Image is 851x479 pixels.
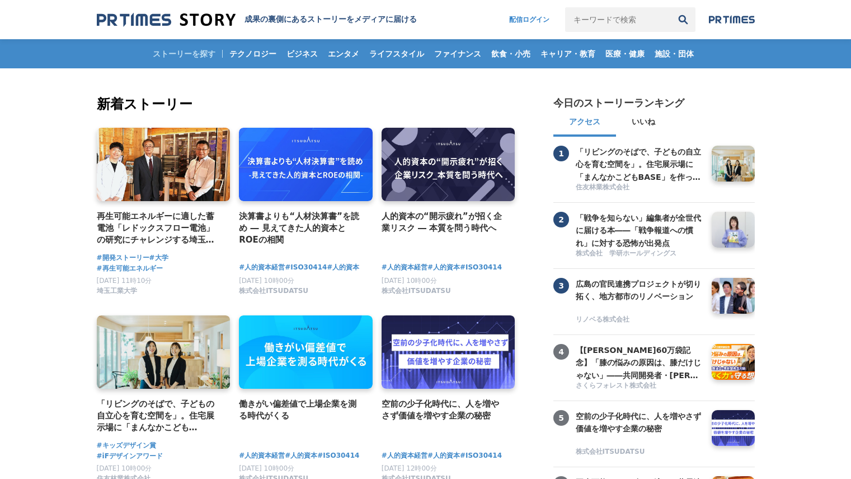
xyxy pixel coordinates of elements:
[225,39,281,68] a: テクノロジー
[239,450,285,461] a: #人的資本経営
[536,49,600,59] span: キャリア・教育
[225,49,281,59] span: テクノロジー
[671,7,695,32] button: 検索
[576,410,703,446] a: 空前の少子化時代に、人を増やさず価値を増やす企業の秘密
[97,464,152,472] span: [DATE] 10時00分
[576,183,629,192] span: 住友林業株式会社
[576,249,676,258] span: 株式会社 学研ホールディングス
[285,450,317,461] a: #人的資本
[460,262,502,273] a: #ISO30414
[239,210,364,247] a: 決算書よりも“人材決算書”を読め ― 見えてきた人的資本とROEの相関
[576,344,703,380] a: 【[PERSON_NAME]60万袋記念】「膝の悩みの原因は、膝だけじゃない」――共同開発者・[PERSON_NAME]先生と語る、"歩く力"を守る想い【共同開発者対談】
[97,263,163,274] a: #再生可能エネルギー
[553,146,569,161] span: 1
[97,277,152,285] span: [DATE] 11時10分
[382,398,506,422] a: 空前の少子化時代に、人を増やさず価値を増やす企業の秘密
[430,39,486,68] a: ファイナンス
[536,39,600,68] a: キャリア・教育
[282,49,322,59] span: ビジネス
[576,278,703,303] h3: 広島の官民連携プロジェクトが切り拓く、地方都市のリノベーション
[323,49,364,59] span: エンタメ
[97,451,163,462] a: #iFデザインアワード
[576,315,703,325] a: リノベる株式会社
[576,212,703,248] a: 「戦争を知らない」編集者が全世代に届ける本――「戦争報道への慣れ」に対する恐怖が出発点
[576,344,703,382] h3: 【[PERSON_NAME]60万袋記念】「膝の悩みの原因は、膝だけじゃない」――共同開発者・[PERSON_NAME]先生と語る、"歩く力"を守る想い【共同開発者対談】
[97,286,137,296] span: 埼玉工業大学
[498,7,561,32] a: 配信ログイン
[576,278,703,314] a: 広島の官民連携プロジェクトが切り拓く、地方都市のリノベーション
[576,381,703,392] a: さくらフォレスト株式会社
[382,210,506,235] a: 人的資本の“開示疲れ”が招く企業リスク ― 本質を問う時代へ
[487,39,535,68] a: 飲食・小売
[317,450,359,461] a: #ISO30414
[285,262,327,273] span: #ISO30414
[239,262,285,273] a: #人的資本経営
[709,15,755,24] img: prtimes
[239,398,364,422] a: 働きがい偏差値で上場企業を測る時代がくる
[487,49,535,59] span: 飲食・小売
[239,277,294,285] span: [DATE] 10時00分
[323,39,364,68] a: エンタメ
[576,381,656,390] span: さくらフォレスト株式会社
[565,7,671,32] input: キーワードで検索
[365,49,429,59] span: ライフスタイル
[97,440,156,451] a: #キッズデザイン賞
[430,49,486,59] span: ファイナンス
[97,12,236,27] img: 成果の裏側にあるストーリーをメディアに届ける
[239,286,308,296] span: 株式会社ITSUDATSU
[382,290,451,297] a: 株式会社ITSUDATSU
[616,110,671,137] button: いいね
[650,49,698,59] span: 施設・団体
[650,39,698,68] a: 施設・団体
[327,262,359,273] span: #人的資本
[601,49,649,59] span: 医療・健康
[576,447,703,458] a: 株式会社ITSUDATSU
[553,344,569,360] span: 4
[576,183,703,193] a: 住友林業株式会社
[382,450,427,461] a: #人的資本経営
[245,15,417,25] h1: 成果の裏側にあるストーリーをメディアに届ける
[553,212,569,227] span: 2
[576,146,703,182] a: 「リビングのそばで、子どもの自立心を育む空間を」。住宅展示場に「まんなかこどもBASE」を作った２人の女性社員
[97,398,222,434] a: 「リビングのそばで、子どもの自立心を育む空間を」。住宅展示場に「まんなかこどもBASE」を作った２人の女性社員
[576,447,645,457] span: 株式会社ITSUDATSU
[427,450,460,461] a: #人的資本
[427,262,460,273] a: #人的資本
[282,39,322,68] a: ビジネス
[97,210,222,247] a: 再生可能エネルギーに適した蓄電池「レドックスフロー電池」の研究にチャレンジする埼玉工業大学
[97,253,149,263] a: #開発ストーリー
[239,290,308,297] a: 株式会社ITSUDATSU
[576,146,703,183] h3: 「リビングのそばで、子どもの自立心を育む空間を」。住宅展示場に「まんなかこどもBASE」を作った２人の女性社員
[97,94,518,114] h2: 新着ストーリー
[460,450,502,461] a: #ISO30414
[576,410,703,435] h3: 空前の少子化時代に、人を増やさず価値を増やす企業の秘密
[149,253,168,263] a: #大学
[576,315,629,324] span: リノベる株式会社
[382,277,437,285] span: [DATE] 10時00分
[576,212,703,249] h3: 「戦争を知らない」編集者が全世代に届ける本――「戦争報道への慣れ」に対する恐怖が出発点
[382,464,437,472] span: [DATE] 12時00分
[382,262,427,273] a: #人的資本経営
[553,110,616,137] button: アクセス
[576,249,703,259] a: 株式会社 学研ホールディングス
[239,464,294,472] span: [DATE] 10時00分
